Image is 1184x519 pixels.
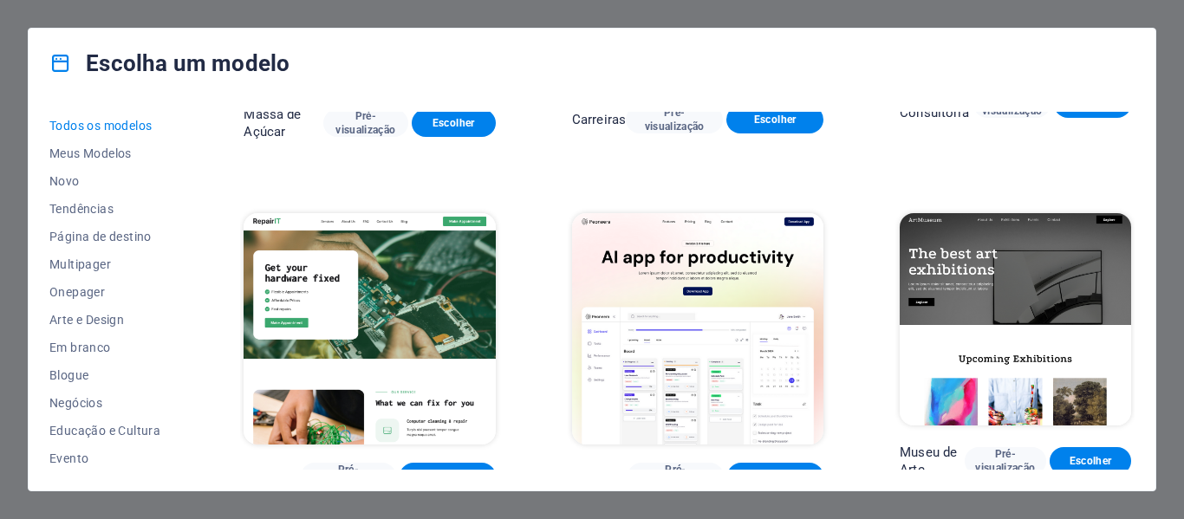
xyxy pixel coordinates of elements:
[49,341,111,354] font: Em branco
[49,396,102,410] font: Negócios
[572,213,823,445] img: Peoneera
[335,110,395,136] font: Pré-visualização
[965,447,1046,475] button: Pré-visualização
[318,464,378,490] font: Pré-visualização
[49,119,152,133] font: Todos os modelos
[433,117,475,129] font: Escolher
[49,389,167,417] button: Negócios
[982,91,1042,117] font: Pré-visualização
[49,368,88,382] font: Blogue
[49,195,167,223] button: Tendências
[244,213,495,445] img: RepararIT
[49,146,132,160] font: Meus Modelos
[626,106,723,133] button: Pré-visualização
[244,469,300,484] font: RepararIT
[49,257,111,271] font: Multipager
[49,313,124,327] font: Arte e Design
[49,285,105,299] font: Onepager
[628,463,724,490] button: Pré-visualização
[400,463,496,490] button: Escolher
[49,451,88,465] font: Evento
[49,417,167,444] button: Educação e Cultura
[49,202,114,216] font: Tendências
[754,114,797,126] font: Escolher
[1070,455,1112,467] font: Escolher
[900,444,957,477] font: Museu de Arte
[49,174,80,188] font: Novo
[646,464,706,490] font: Pré-visualização
[86,50,289,76] font: Escolha um modelo
[49,230,152,243] font: Página de destino
[412,109,496,137] button: Escolher
[900,88,969,120] font: Nova Consultoria
[49,139,167,167] button: Meus Modelos
[49,223,167,250] button: Página de destino
[301,463,397,490] button: Pré-visualização
[572,469,628,484] font: Peoneera
[645,107,705,133] font: Pré-visualização
[49,306,167,334] button: Arte e Design
[727,463,823,490] button: Escolher
[572,112,626,127] font: Carreiras
[726,106,823,133] button: Escolher
[244,107,301,139] font: Massa de Açúcar
[900,213,1131,426] img: Museu de Arte
[49,334,167,361] button: Em branco
[49,444,167,472] button: Evento
[975,448,1035,474] font: Pré-visualização
[49,424,160,438] font: Educação e Cultura
[49,278,167,306] button: Onepager
[49,112,167,139] button: Todos os modelos
[49,361,167,389] button: Blogue
[49,167,167,195] button: Novo
[49,250,167,278] button: Multipager
[1050,447,1131,475] button: Escolher
[323,109,407,137] button: Pré-visualização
